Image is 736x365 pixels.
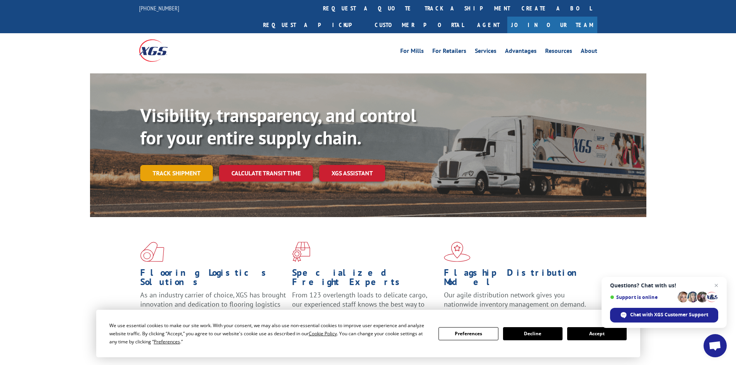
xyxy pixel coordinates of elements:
a: Advantages [505,48,537,56]
a: Track shipment [140,165,213,181]
button: Accept [567,327,627,340]
a: For Mills [400,48,424,56]
span: Questions? Chat with us! [610,282,718,289]
h1: Specialized Freight Experts [292,268,438,290]
img: xgs-icon-flagship-distribution-model-red [444,242,471,262]
span: Chat with XGS Customer Support [610,308,718,323]
a: [PHONE_NUMBER] [139,4,179,12]
div: Cookie Consent Prompt [96,310,640,357]
a: Open chat [704,334,727,357]
button: Preferences [439,327,498,340]
b: Visibility, transparency, and control for your entire supply chain. [140,103,416,149]
a: For Retailers [432,48,466,56]
a: Join Our Team [507,17,597,33]
a: Agent [469,17,507,33]
h1: Flooring Logistics Solutions [140,268,286,290]
img: xgs-icon-total-supply-chain-intelligence-red [140,242,164,262]
span: Our agile distribution network gives you nationwide inventory management on demand. [444,290,586,309]
a: XGS ASSISTANT [319,165,385,182]
a: Request a pickup [257,17,369,33]
a: Calculate transit time [219,165,313,182]
span: Cookie Policy [309,330,337,337]
span: Chat with XGS Customer Support [630,311,708,318]
span: Support is online [610,294,675,300]
div: We use essential cookies to make our site work. With your consent, we may also use non-essential ... [109,321,429,346]
img: xgs-icon-focused-on-flooring-red [292,242,310,262]
span: Preferences [154,338,180,345]
span: As an industry carrier of choice, XGS has brought innovation and dedication to flooring logistics... [140,290,286,318]
button: Decline [503,327,563,340]
p: From 123 overlength loads to delicate cargo, our experienced staff knows the best way to move you... [292,290,438,325]
a: Services [475,48,496,56]
h1: Flagship Distribution Model [444,268,590,290]
a: Resources [545,48,572,56]
a: About [581,48,597,56]
a: Customer Portal [369,17,469,33]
